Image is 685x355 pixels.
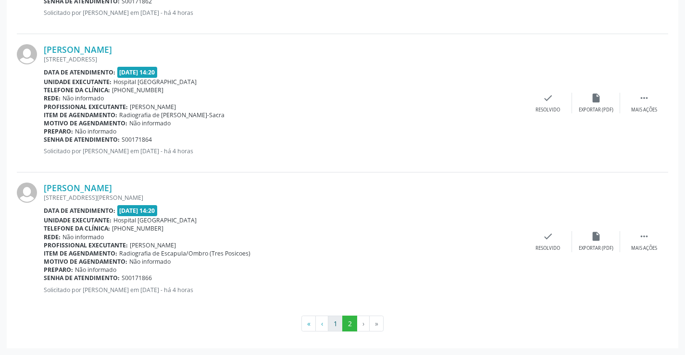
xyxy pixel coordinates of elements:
span: Radiografia de [PERSON_NAME]-Sacra [119,111,224,119]
i:  [639,231,649,242]
button: Go to page 1 [328,316,343,332]
span: [PERSON_NAME] [130,241,176,249]
div: Mais ações [631,245,657,252]
ul: Pagination [17,316,668,332]
i: check [543,231,553,242]
p: Solicitado por [PERSON_NAME] em [DATE] - há 4 horas [44,286,524,294]
div: Resolvido [536,107,560,113]
div: Exportar (PDF) [579,107,613,113]
b: Telefone da clínica: [44,86,110,94]
b: Data de atendimento: [44,68,115,76]
b: Senha de atendimento: [44,274,120,282]
b: Motivo de agendamento: [44,257,127,266]
b: Rede: [44,94,61,102]
div: Resolvido [536,245,560,252]
i:  [639,93,649,103]
div: [STREET_ADDRESS] [44,55,524,63]
b: Preparo: [44,266,73,274]
p: Solicitado por [PERSON_NAME] em [DATE] - há 4 horas [44,9,524,17]
a: [PERSON_NAME] [44,44,112,55]
span: Hospital [GEOGRAPHIC_DATA] [113,78,197,86]
span: Radiografia de Escapula/Ombro (Tres Posicoes) [119,249,250,257]
button: Go to page 2 [342,316,357,332]
span: [PHONE_NUMBER] [112,224,163,233]
b: Item de agendamento: [44,249,117,257]
b: Motivo de agendamento: [44,119,127,127]
span: Hospital [GEOGRAPHIC_DATA] [113,216,197,224]
b: Rede: [44,233,61,241]
span: [PERSON_NAME] [130,103,176,111]
button: Go to previous page [315,316,328,332]
div: Exportar (PDF) [579,245,613,252]
span: [DATE] 14:20 [117,67,158,78]
i: insert_drive_file [591,231,601,242]
i: check [543,93,553,103]
b: Profissional executante: [44,241,128,249]
span: Não informado [75,127,116,135]
div: [STREET_ADDRESS][PERSON_NAME] [44,194,524,202]
p: Solicitado por [PERSON_NAME] em [DATE] - há 4 horas [44,147,524,155]
span: Não informado [62,94,104,102]
span: S00171864 [122,135,152,144]
button: Go to first page [301,316,316,332]
img: img [17,183,37,203]
b: Profissional executante: [44,103,128,111]
b: Unidade executante: [44,78,112,86]
img: img [17,44,37,64]
b: Unidade executante: [44,216,112,224]
b: Senha de atendimento: [44,135,120,144]
b: Data de atendimento: [44,207,115,215]
div: Mais ações [631,107,657,113]
span: Não informado [62,233,104,241]
span: Não informado [75,266,116,274]
span: Não informado [129,119,171,127]
b: Preparo: [44,127,73,135]
span: [DATE] 14:20 [117,205,158,216]
b: Telefone da clínica: [44,224,110,233]
span: [PHONE_NUMBER] [112,86,163,94]
b: Item de agendamento: [44,111,117,119]
span: S00171866 [122,274,152,282]
a: [PERSON_NAME] [44,183,112,193]
i: insert_drive_file [591,93,601,103]
span: Não informado [129,257,171,266]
